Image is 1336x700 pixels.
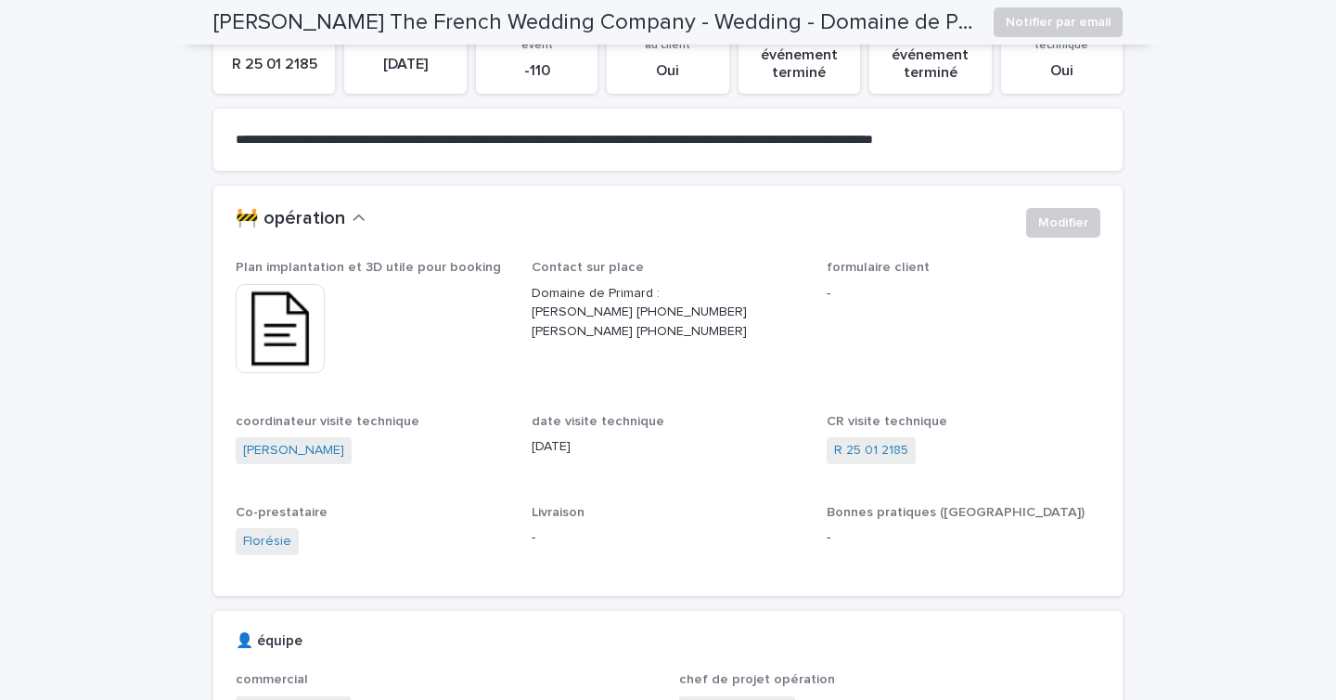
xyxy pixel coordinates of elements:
[750,46,849,82] p: événement terminé
[827,506,1085,519] span: Bonnes pratiques ([GEOGRAPHIC_DATA])
[827,415,947,428] span: CR visite technique
[236,415,419,428] span: coordinateur visite technique
[679,673,835,686] span: chef de projet opération
[532,506,584,519] span: Livraison
[1012,62,1111,80] p: Oui
[880,46,980,82] p: événement terminé
[236,261,501,274] span: Plan implantation et 3D utile pour booking
[236,633,302,650] h2: 👤 équipe
[225,56,324,73] p: R 25 01 2185
[532,415,664,428] span: date visite technique
[827,261,930,274] span: formulaire client
[532,528,805,548] p: -
[994,7,1123,37] button: Notifier par email
[834,441,908,460] a: R 25 01 2185
[532,437,805,457] p: [DATE]
[532,284,805,342] p: Domaine de Primard : [PERSON_NAME] [PHONE_NUMBER] [PERSON_NAME] [PHONE_NUMBER]
[243,441,344,460] a: [PERSON_NAME]
[827,528,1100,548] p: -
[827,284,1100,304] p: -
[236,673,308,686] span: commercial
[355,56,455,73] p: [DATE]
[1038,214,1088,232] span: Modifier
[213,9,979,36] h2: [PERSON_NAME] The French Wedding Company - Wedding - Domaine de Primard
[618,62,717,80] p: Oui
[1006,13,1111,32] span: Notifier par email
[487,62,586,80] p: -110
[243,532,291,551] a: Florésie
[236,208,345,230] h2: 🚧 opération
[1026,208,1100,238] button: Modifier
[236,506,328,519] span: Co-prestataire
[532,261,644,274] span: Contact sur place
[236,208,366,230] button: 🚧 opération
